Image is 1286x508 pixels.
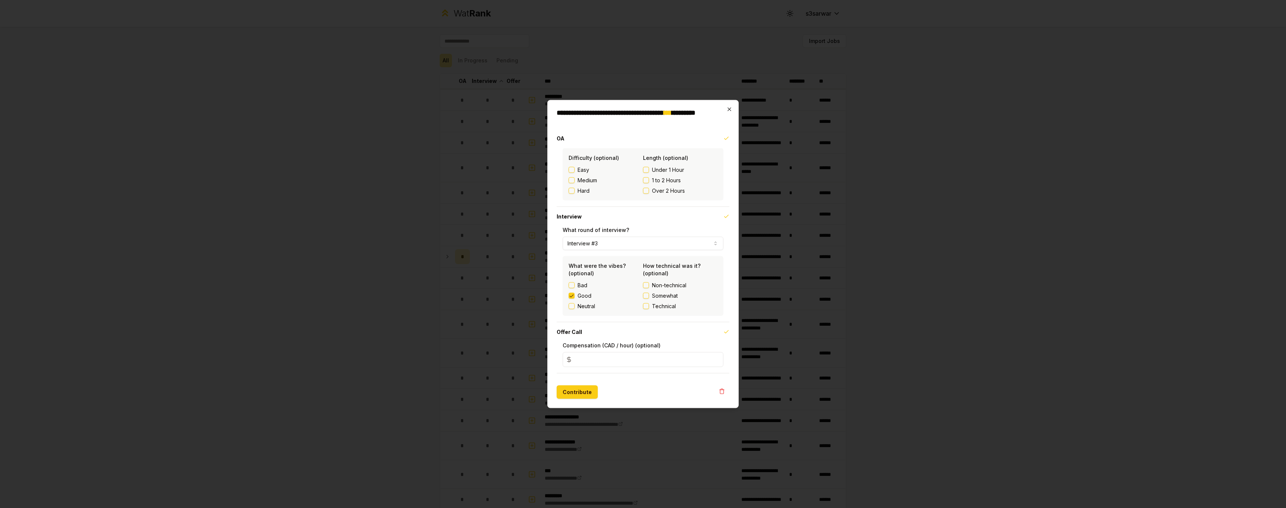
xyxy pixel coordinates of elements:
[643,303,649,309] button: Technical
[652,187,685,195] span: Over 2 Hours
[578,177,597,184] span: Medium
[557,148,729,207] div: OA
[652,166,684,174] span: Under 1 Hour
[563,342,661,349] label: Compensation (CAD / hour) (optional)
[557,226,729,322] div: Interview
[578,303,595,310] label: Neutral
[643,177,649,183] button: 1 to 2 Hours
[569,177,575,183] button: Medium
[643,293,649,299] button: Somewhat
[557,322,729,342] button: Offer Call
[578,187,590,195] span: Hard
[643,167,649,173] button: Under 1 Hour
[557,342,729,373] div: Offer Call
[569,167,575,173] button: Easy
[643,188,649,194] button: Over 2 Hours
[578,282,587,289] label: Bad
[557,129,729,148] button: OA
[569,155,619,161] label: Difficulty (optional)
[557,385,598,399] button: Contribute
[643,282,649,288] button: Non-technical
[652,177,681,184] span: 1 to 2 Hours
[652,303,676,310] span: Technical
[652,292,678,300] span: Somewhat
[569,188,575,194] button: Hard
[578,166,589,174] span: Easy
[557,207,729,226] button: Interview
[563,227,629,233] label: What round of interview?
[578,292,591,300] label: Good
[643,263,701,276] label: How technical was it? (optional)
[643,155,688,161] label: Length (optional)
[569,263,626,276] label: What were the vibes? (optional)
[652,282,686,289] span: Non-technical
